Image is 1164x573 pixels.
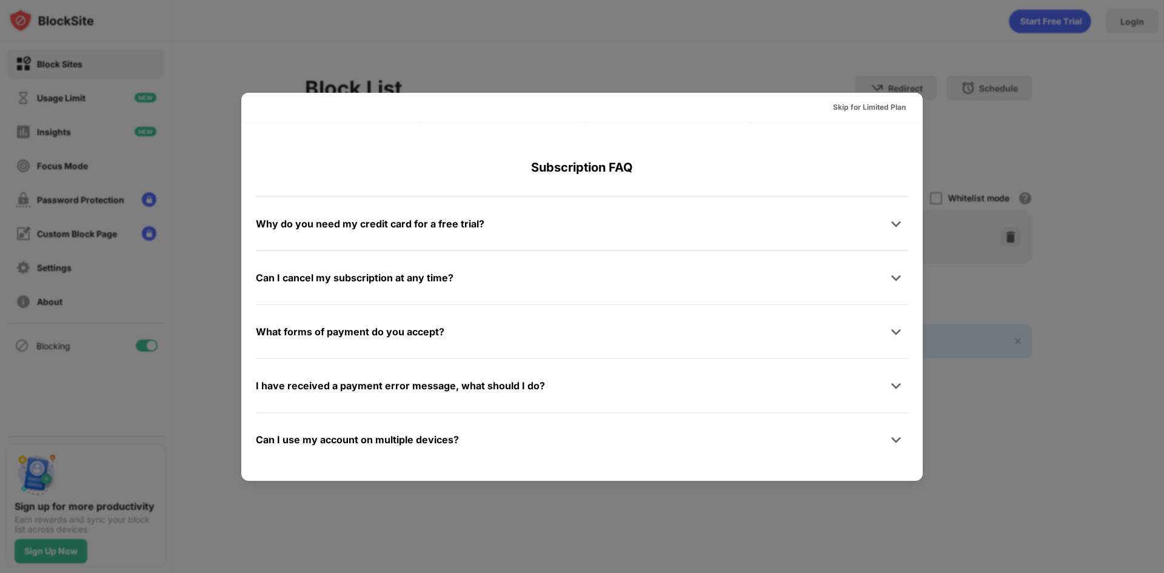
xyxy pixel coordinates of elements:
div: Why do you need my credit card for a free trial? [256,215,484,233]
div: Can I use my account on multiple devices? [256,431,459,449]
div: What forms of payment do you accept? [256,323,444,341]
div: Skip for Limited Plan [833,101,906,113]
div: Subscription FAQ [256,138,908,196]
div: Can I cancel my subscription at any time? [256,269,453,287]
div: I have received a payment error message, what should I do? [256,377,545,395]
